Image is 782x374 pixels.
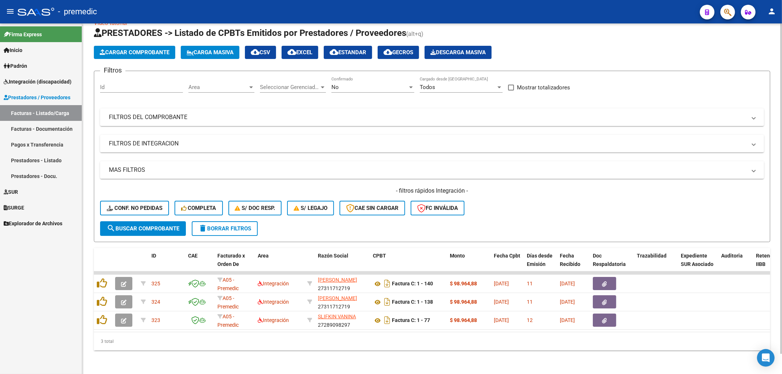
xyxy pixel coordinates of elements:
mat-expansion-panel-header: FILTROS DEL COMPROBANTE [100,108,764,126]
span: Días desde Emisión [527,253,552,267]
mat-panel-title: FILTROS DE INTEGRACION [109,140,746,148]
datatable-header-cell: Fecha Cpbt [491,248,524,280]
span: Doc Respaldatoria [593,253,626,267]
strong: $ 98.964,88 [450,317,477,323]
mat-panel-title: MAS FILTROS [109,166,746,174]
span: [DATE] [494,281,509,286]
datatable-header-cell: Facturado x Orden De [214,248,255,280]
i: Descargar documento [382,278,392,289]
span: Integración [258,299,289,305]
datatable-header-cell: Días desde Emisión [524,248,557,280]
button: Gecros [378,46,419,59]
button: Buscar Comprobante [100,221,186,236]
span: A05 - Premedic [217,277,239,291]
div: Open Intercom Messenger [757,349,775,367]
strong: Factura C: 1 - 138 [392,299,433,305]
datatable-header-cell: Monto [447,248,491,280]
span: Integración [258,317,289,323]
button: Cargar Comprobante [94,46,175,59]
span: Fecha Cpbt [494,253,520,259]
button: Estandar [324,46,372,59]
div: 27311712719 [318,294,367,310]
span: Facturado x Orden De [217,253,245,267]
datatable-header-cell: Trazabilidad [634,248,678,280]
span: Gecros [383,49,413,56]
span: A05 - Premedic [217,295,239,310]
span: [PERSON_NAME] [318,277,357,283]
span: (alt+q) [406,30,423,37]
i: Descargar documento [382,314,392,326]
strong: Factura C: 1 - 140 [392,281,433,287]
span: Trazabilidad [637,253,667,259]
app-download-masive: Descarga masiva de comprobantes (adjuntos) [425,46,492,59]
mat-icon: search [107,224,115,233]
span: 11 [527,299,533,305]
span: Mostrar totalizadores [517,83,570,92]
div: 27289098297 [318,312,367,328]
mat-icon: cloud_download [330,48,338,56]
button: Descarga Masiva [425,46,492,59]
span: SUR [4,188,18,196]
strong: $ 98.964,88 [450,299,477,305]
datatable-header-cell: Fecha Recibido [557,248,590,280]
mat-icon: delete [198,224,207,233]
span: CAE [188,253,198,259]
span: SURGE [4,204,24,212]
span: Estandar [330,49,366,56]
span: Todos [420,84,435,90]
strong: $ 98.964,88 [450,281,477,286]
span: PRESTADORES -> Listado de CPBTs Emitidos por Prestadores / Proveedores [94,28,406,38]
span: Razón Social [318,253,348,259]
button: EXCEL [282,46,318,59]
span: CPBT [373,253,386,259]
mat-icon: person [767,7,776,16]
span: 11 [527,281,533,286]
span: ID [151,253,156,259]
span: Conf. no pedidas [107,205,162,211]
button: Completa [175,201,223,215]
datatable-header-cell: Area [255,248,304,280]
span: Prestadores / Proveedores [4,93,70,101]
mat-icon: cloud_download [251,48,260,56]
span: Completa [181,205,216,211]
span: CAE SIN CARGAR [346,205,399,211]
h3: Filtros [100,65,125,75]
mat-icon: menu [6,7,15,16]
span: FC Inválida [417,205,458,211]
datatable-header-cell: Expediente SUR Asociado [678,248,718,280]
i: Descargar documento [382,296,392,308]
button: S/ Doc Resp. [228,201,282,215]
button: Borrar Filtros [192,221,258,236]
span: No [331,84,339,90]
button: S/ legajo [287,201,334,215]
span: [DATE] [494,299,509,305]
span: [DATE] [560,299,575,305]
datatable-header-cell: Doc Respaldatoria [590,248,634,280]
span: Descarga Masiva [430,49,486,56]
span: [DATE] [494,317,509,323]
mat-icon: cloud_download [383,48,392,56]
span: Integración (discapacidad) [4,78,71,86]
span: [DATE] [560,281,575,286]
button: CAE SIN CARGAR [339,201,405,215]
span: Padrón [4,62,27,70]
span: 323 [151,317,160,323]
datatable-header-cell: CAE [185,248,214,280]
span: 325 [151,281,160,286]
span: Retencion IIBB [756,253,780,267]
span: S/ legajo [294,205,327,211]
span: - premedic [58,4,97,20]
datatable-header-cell: ID [148,248,185,280]
span: 12 [527,317,533,323]
span: Monto [450,253,465,259]
mat-icon: cloud_download [287,48,296,56]
span: S/ Doc Resp. [235,205,275,211]
h4: - filtros rápidos Integración - [100,187,764,195]
mat-expansion-panel-header: MAS FILTROS [100,161,764,179]
mat-panel-title: FILTROS DEL COMPROBANTE [109,113,746,121]
button: Conf. no pedidas [100,201,169,215]
div: 3 total [94,332,770,351]
span: EXCEL [287,49,312,56]
span: Firma Express [4,30,42,38]
span: Seleccionar Gerenciador [260,84,319,90]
